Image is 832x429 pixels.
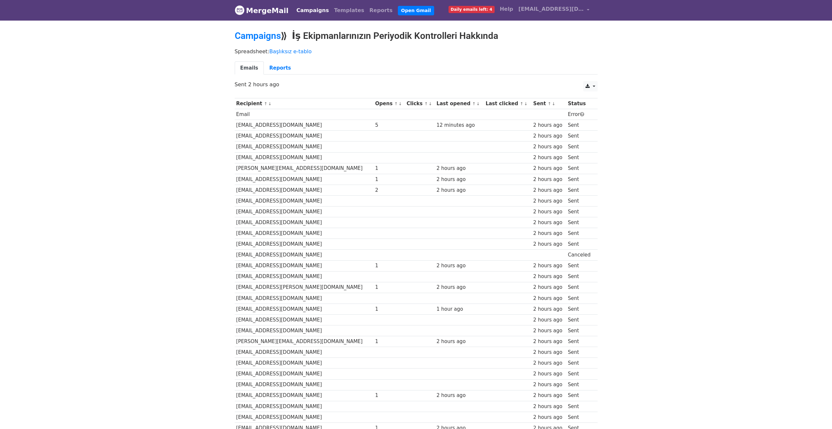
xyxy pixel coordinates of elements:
[235,30,598,41] h2: ⟫ İş Ekipmanlarınızın Periyodik Kontrolleri Hakkında
[533,316,565,324] div: 2 hours ago
[566,282,594,293] td: Sent
[566,325,594,336] td: Sent
[552,101,555,106] a: ↓
[235,81,598,88] p: Sent 2 hours ago
[375,305,403,313] div: 1
[566,217,594,228] td: Sent
[436,187,483,194] div: 2 hours ago
[566,314,594,325] td: Sent
[235,369,374,379] td: [EMAIL_ADDRESS][DOMAIN_NAME]
[235,228,374,239] td: [EMAIL_ADDRESS][DOMAIN_NAME]
[566,131,594,141] td: Sent
[398,6,434,15] a: Open Gmail
[436,392,483,399] div: 2 hours ago
[435,98,484,109] th: Last opened
[533,392,565,399] div: 2 hours ago
[424,101,428,106] a: ↑
[566,141,594,152] td: Sent
[566,185,594,195] td: Sent
[533,403,565,410] div: 2 hours ago
[436,338,483,345] div: 2 hours ago
[524,101,528,106] a: ↓
[533,187,565,194] div: 2 hours ago
[235,282,374,293] td: [EMAIL_ADDRESS][PERSON_NAME][DOMAIN_NAME]
[235,347,374,358] td: [EMAIL_ADDRESS][DOMAIN_NAME]
[566,293,594,304] td: Sent
[533,122,565,129] div: 2 hours ago
[566,109,594,120] td: Error
[436,305,483,313] div: 1 hour ago
[235,401,374,412] td: [EMAIL_ADDRESS][DOMAIN_NAME]
[566,260,594,271] td: Sent
[472,101,476,106] a: ↑
[566,250,594,260] td: Canceled
[533,414,565,421] div: 2 hours ago
[436,262,483,270] div: 2 hours ago
[235,131,374,141] td: [EMAIL_ADDRESS][DOMAIN_NAME]
[235,48,598,55] p: Spreadsheet:
[533,230,565,237] div: 2 hours ago
[533,305,565,313] div: 2 hours ago
[533,381,565,388] div: 2 hours ago
[533,295,565,302] div: 2 hours ago
[235,120,374,131] td: [EMAIL_ADDRESS][DOMAIN_NAME]
[375,262,403,270] div: 1
[484,98,532,109] th: Last clicked
[566,401,594,412] td: Sent
[497,3,516,16] a: Help
[566,239,594,250] td: Sent
[566,379,594,390] td: Sent
[235,4,289,17] a: MergeMail
[566,304,594,314] td: Sent
[449,6,495,13] span: Daily emails left: 4
[235,260,374,271] td: [EMAIL_ADDRESS][DOMAIN_NAME]
[436,176,483,183] div: 2 hours ago
[566,120,594,131] td: Sent
[533,143,565,151] div: 2 hours ago
[533,132,565,140] div: 2 hours ago
[235,163,374,174] td: [PERSON_NAME][EMAIL_ADDRESS][DOMAIN_NAME]
[533,197,565,205] div: 2 hours ago
[235,390,374,401] td: [EMAIL_ADDRESS][DOMAIN_NAME]
[264,61,297,75] a: Reports
[533,165,565,172] div: 2 hours ago
[436,122,483,129] div: 12 minutes ago
[566,98,594,109] th: Status
[235,250,374,260] td: [EMAIL_ADDRESS][DOMAIN_NAME]
[476,101,480,106] a: ↓
[405,98,435,109] th: Clicks
[235,217,374,228] td: [EMAIL_ADDRESS][DOMAIN_NAME]
[235,358,374,369] td: [EMAIL_ADDRESS][DOMAIN_NAME]
[235,195,374,206] td: [EMAIL_ADDRESS][DOMAIN_NAME]
[269,48,312,55] a: Başlıksız e-tablo
[566,336,594,347] td: Sent
[516,3,592,18] a: [EMAIL_ADDRESS][DOMAIN_NAME]
[235,293,374,304] td: [EMAIL_ADDRESS][DOMAIN_NAME]
[566,195,594,206] td: Sent
[235,336,374,347] td: [PERSON_NAME][EMAIL_ADDRESS][DOMAIN_NAME]
[518,5,584,13] span: [EMAIL_ADDRESS][DOMAIN_NAME]
[533,359,565,367] div: 2 hours ago
[268,101,272,106] a: ↓
[374,98,405,109] th: Opens
[566,369,594,379] td: Sent
[375,187,403,194] div: 2
[235,98,374,109] th: Recipient
[533,208,565,216] div: 2 hours ago
[235,379,374,390] td: [EMAIL_ADDRESS][DOMAIN_NAME]
[429,101,432,106] a: ↓
[533,176,565,183] div: 2 hours ago
[235,141,374,152] td: [EMAIL_ADDRESS][DOMAIN_NAME]
[533,349,565,356] div: 2 hours ago
[533,154,565,161] div: 2 hours ago
[235,174,374,185] td: [EMAIL_ADDRESS][DOMAIN_NAME]
[394,101,398,106] a: ↑
[533,240,565,248] div: 2 hours ago
[367,4,395,17] a: Reports
[566,358,594,369] td: Sent
[533,219,565,226] div: 2 hours ago
[294,4,331,17] a: Campaigns
[235,5,245,15] img: MergeMail logo
[520,101,523,106] a: ↑
[436,284,483,291] div: 2 hours ago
